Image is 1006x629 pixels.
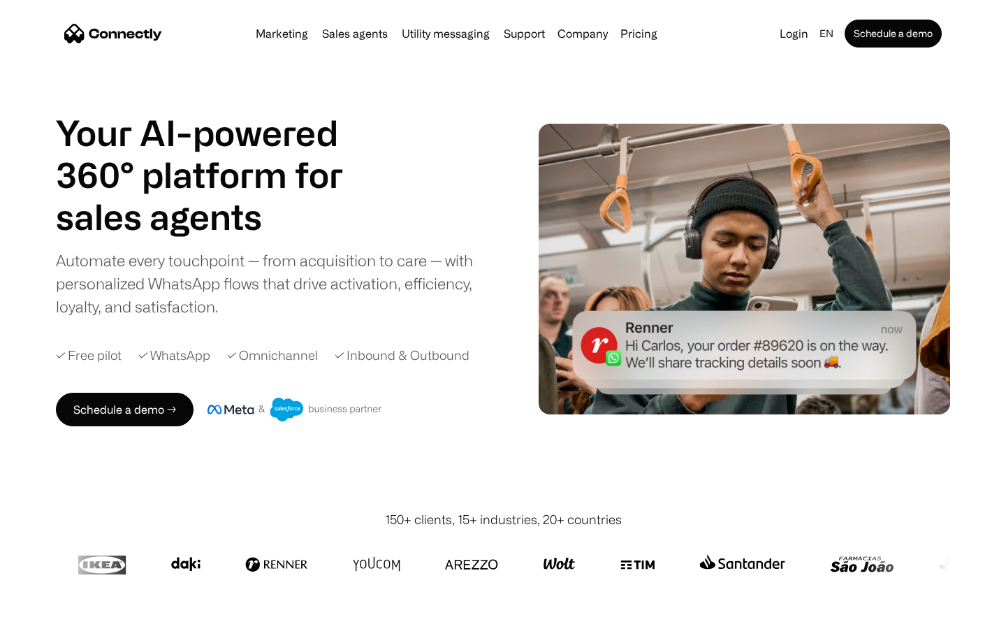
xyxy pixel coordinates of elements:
[227,346,318,365] div: ✓ Omnichannel
[615,28,663,39] a: Pricing
[14,603,84,624] aside: Language selected: English
[56,112,377,196] h1: Your AI-powered 360° platform for
[56,196,377,238] h1: sales agents
[28,605,84,624] ul: Language list
[56,249,496,318] div: Automate every touchpoint — from acquisition to care — with personalized WhatsApp flows that driv...
[385,510,622,529] div: 150+ clients, 15+ industries, 20+ countries
[56,346,122,365] div: ✓ Free pilot
[845,20,942,48] a: Schedule a demo
[498,28,551,39] a: Support
[207,398,382,421] img: Meta and Salesforce business partner badge.
[396,28,495,39] a: Utility messaging
[56,393,194,426] a: Schedule a demo →
[250,28,314,39] a: Marketing
[316,28,393,39] a: Sales agents
[819,24,833,43] div: en
[138,346,210,365] div: ✓ WhatsApp
[774,24,814,43] a: Login
[557,24,608,43] div: Company
[335,346,469,365] div: ✓ Inbound & Outbound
